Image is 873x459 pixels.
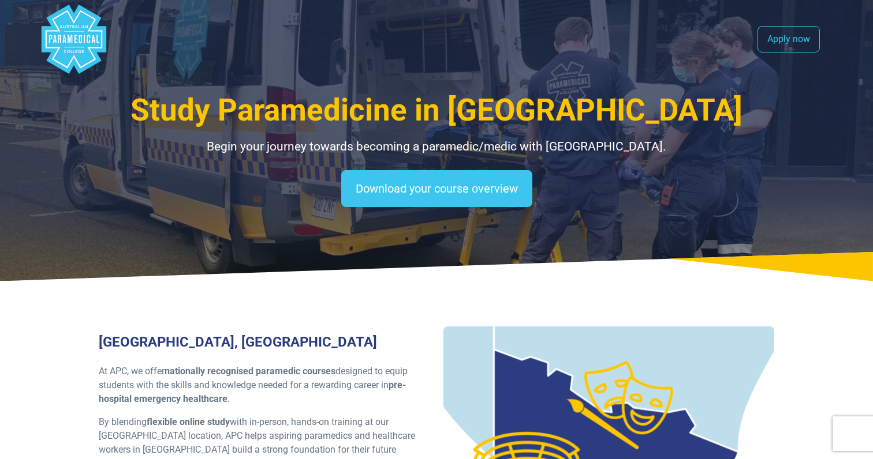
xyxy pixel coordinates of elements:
strong: pre-hospital emergency healthcare [99,379,406,404]
h3: [GEOGRAPHIC_DATA], [GEOGRAPHIC_DATA] [99,334,430,351]
span: Study Paramedicine in [GEOGRAPHIC_DATA] [130,92,743,128]
strong: flexible online study [147,416,230,427]
p: Begin your journey towards becoming a paramedic/medic with [GEOGRAPHIC_DATA]. [99,138,774,156]
a: Download your course overview [341,170,532,207]
strong: nationally recognised paramedic courses [165,366,335,377]
a: Apply now [758,26,820,52]
p: At APC, we offer designed to equip students with the skills and knowledge needed for a rewarding ... [99,364,430,406]
div: Australian Paramedical College [39,5,109,74]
